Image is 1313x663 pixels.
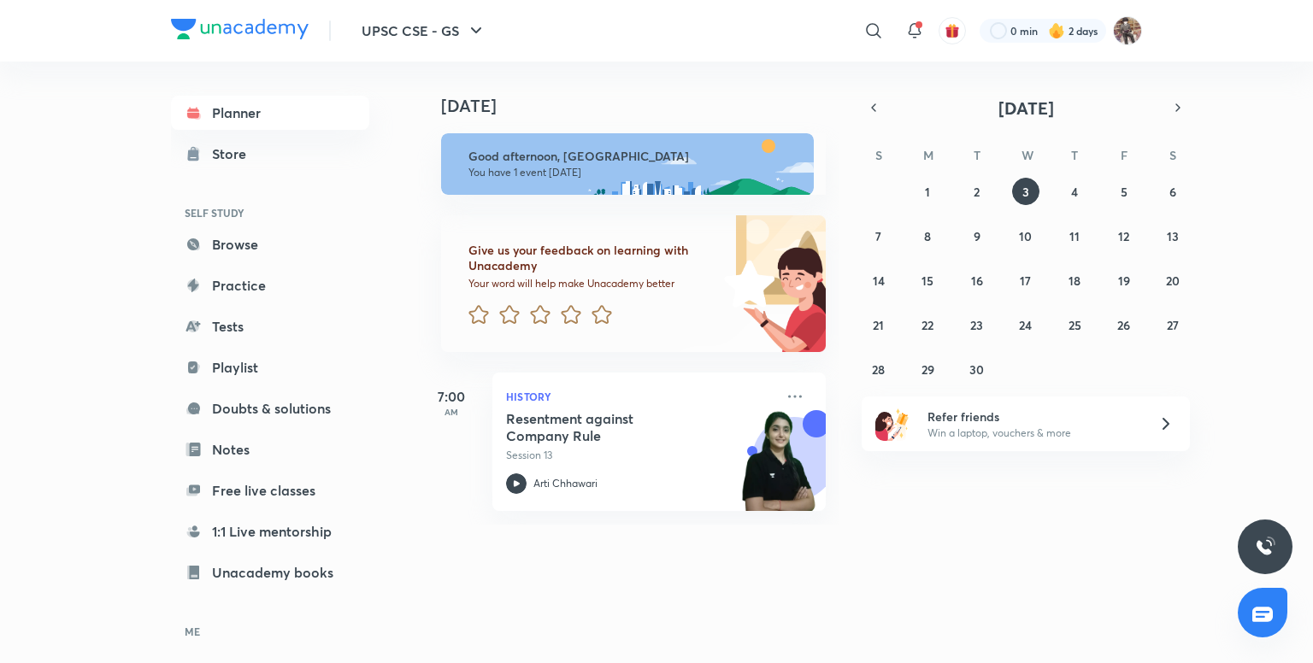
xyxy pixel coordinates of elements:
[1159,267,1186,294] button: September 20, 2025
[974,184,980,200] abbr: September 2, 2025
[1019,317,1032,333] abbr: September 24, 2025
[924,228,931,244] abbr: September 8, 2025
[1061,311,1088,338] button: September 25, 2025
[1159,222,1186,249] button: September 13, 2025
[971,273,983,289] abbr: September 16, 2025
[1167,317,1179,333] abbr: September 27, 2025
[873,273,885,289] abbr: September 14, 2025
[1159,178,1186,205] button: September 6, 2025
[865,355,892,383] button: September 28, 2025
[927,408,1138,425] h6: Refer friends
[666,215,826,352] img: feedback_image
[732,410,826,528] img: unacademy
[1022,184,1029,200] abbr: September 3, 2025
[921,361,934,378] abbr: September 29, 2025
[171,19,309,44] a: Company Logo
[171,473,369,508] a: Free live classes
[1071,147,1078,163] abbr: Thursday
[865,311,892,338] button: September 21, 2025
[171,432,369,466] a: Notes
[1012,222,1039,249] button: September 10, 2025
[1117,317,1130,333] abbr: September 26, 2025
[1061,222,1088,249] button: September 11, 2025
[927,425,1138,441] p: Win a laptop, vouchers & more
[875,407,910,441] img: referral
[468,166,798,179] p: You have 1 event [DATE]
[1022,147,1033,163] abbr: Wednesday
[914,267,941,294] button: September 15, 2025
[875,228,881,244] abbr: September 7, 2025
[1110,222,1138,249] button: September 12, 2025
[1118,273,1130,289] abbr: September 19, 2025
[1110,178,1138,205] button: September 5, 2025
[974,228,980,244] abbr: September 9, 2025
[441,133,814,195] img: afternoon
[417,407,486,417] p: AM
[171,268,369,302] a: Practice
[1169,184,1176,200] abbr: September 6, 2025
[963,267,991,294] button: September 16, 2025
[468,277,718,290] p: Your word will help make Unacademy better
[1159,311,1186,338] button: September 27, 2025
[417,386,486,407] h5: 7:00
[171,227,369,261] a: Browse
[963,178,991,205] button: September 2, 2025
[963,311,991,338] button: September 23, 2025
[963,222,991,249] button: September 9, 2025
[875,147,882,163] abbr: Sunday
[925,184,930,200] abbr: September 1, 2025
[212,144,256,164] div: Store
[1071,184,1078,200] abbr: September 4, 2025
[468,243,718,273] h6: Give us your feedback on learning with Unacademy
[171,617,369,646] h6: ME
[1048,22,1065,39] img: streak
[171,96,369,130] a: Planner
[872,361,885,378] abbr: September 28, 2025
[914,311,941,338] button: September 22, 2025
[1061,267,1088,294] button: September 18, 2025
[1167,228,1179,244] abbr: September 13, 2025
[921,273,933,289] abbr: September 15, 2025
[873,317,884,333] abbr: September 21, 2025
[974,147,980,163] abbr: Tuesday
[1169,147,1176,163] abbr: Saturday
[1069,317,1081,333] abbr: September 25, 2025
[969,361,984,378] abbr: September 30, 2025
[1121,147,1128,163] abbr: Friday
[865,222,892,249] button: September 7, 2025
[1118,228,1129,244] abbr: September 12, 2025
[171,350,369,384] a: Playlist
[171,391,369,425] a: Doubts & solutions
[441,96,843,116] h4: [DATE]
[921,317,933,333] abbr: September 22, 2025
[171,198,369,227] h6: SELF STUDY
[1020,273,1031,289] abbr: September 17, 2025
[1012,311,1039,338] button: September 24, 2025
[1012,178,1039,205] button: September 3, 2025
[939,17,966,44] button: avatar
[171,309,369,343] a: Tests
[1061,178,1088,205] button: September 4, 2025
[970,317,983,333] abbr: September 23, 2025
[923,147,933,163] abbr: Monday
[171,137,369,171] a: Store
[914,355,941,383] button: September 29, 2025
[963,355,991,383] button: September 30, 2025
[351,14,497,48] button: UPSC CSE - GS
[171,19,309,39] img: Company Logo
[1110,311,1138,338] button: September 26, 2025
[171,514,369,549] a: 1:1 Live mentorship
[998,97,1054,120] span: [DATE]
[171,555,369,590] a: Unacademy books
[1019,228,1032,244] abbr: September 10, 2025
[945,23,960,38] img: avatar
[865,267,892,294] button: September 14, 2025
[506,386,774,407] p: History
[1069,228,1080,244] abbr: September 11, 2025
[1110,267,1138,294] button: September 19, 2025
[506,448,774,463] p: Session 13
[1069,273,1080,289] abbr: September 18, 2025
[1012,267,1039,294] button: September 17, 2025
[914,222,941,249] button: September 8, 2025
[468,149,798,164] h6: Good afternoon, [GEOGRAPHIC_DATA]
